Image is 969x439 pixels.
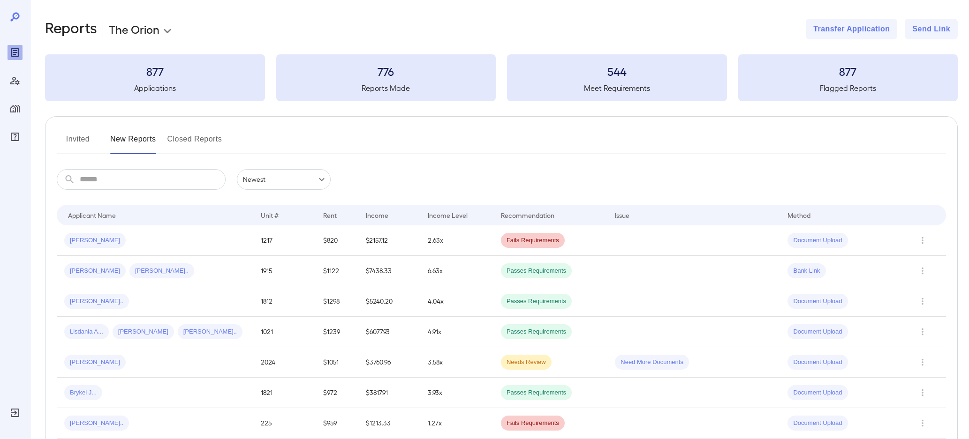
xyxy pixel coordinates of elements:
td: 1915 [253,256,316,286]
summary: 877Applications776Reports Made544Meet Requirements877Flagged Reports [45,54,958,101]
td: 4.04x [420,286,493,317]
td: $3760.96 [358,347,421,378]
td: $1298 [316,286,358,317]
div: Reports [8,45,23,60]
span: Document Upload [787,358,848,367]
button: Row Actions [915,416,930,431]
div: Manage Users [8,73,23,88]
button: Row Actions [915,324,930,339]
td: $2157.12 [358,225,421,256]
td: $5240.20 [358,286,421,317]
td: 1021 [253,317,316,347]
span: [PERSON_NAME] [64,267,126,275]
td: 6.63x [420,256,493,286]
span: Document Upload [787,419,848,428]
td: 2.63x [420,225,493,256]
span: Needs Review [501,358,552,367]
span: Passes Requirements [501,267,572,275]
span: Brykel J... [64,388,102,397]
p: The Orion [109,22,159,37]
span: Need More Documents [615,358,689,367]
div: FAQ [8,129,23,144]
td: 3.58x [420,347,493,378]
span: [PERSON_NAME].. [178,327,242,336]
span: Passes Requirements [501,388,572,397]
td: $3817.91 [358,378,421,408]
td: 1821 [253,378,316,408]
span: Bank Link [787,267,825,275]
td: $1213.33 [358,408,421,439]
button: Closed Reports [167,132,222,154]
button: Row Actions [915,233,930,248]
h5: Flagged Reports [738,82,958,94]
span: Fails Requirements [501,419,565,428]
td: 3.93x [420,378,493,408]
td: 1217 [253,225,316,256]
span: Document Upload [787,236,848,245]
div: Log Out [8,405,23,420]
span: Document Upload [787,388,848,397]
div: Rent [323,209,338,221]
span: [PERSON_NAME].. [129,267,194,275]
h5: Reports Made [276,82,496,94]
span: Document Upload [787,297,848,306]
h3: 544 [507,64,727,79]
td: 2024 [253,347,316,378]
td: $1122 [316,256,358,286]
td: $1239 [316,317,358,347]
span: [PERSON_NAME] [64,236,126,245]
td: 4.91x [420,317,493,347]
div: Recommendation [501,209,554,221]
span: Passes Requirements [501,327,572,336]
h3: 776 [276,64,496,79]
td: $972 [316,378,358,408]
span: Document Upload [787,327,848,336]
td: 1812 [253,286,316,317]
button: Row Actions [915,294,930,309]
td: $7438.33 [358,256,421,286]
button: Row Actions [915,355,930,370]
button: Send Link [905,19,958,39]
span: Passes Requirements [501,297,572,306]
span: Fails Requirements [501,236,565,245]
span: [PERSON_NAME].. [64,297,129,306]
div: Income Level [428,209,468,221]
button: Invited [57,132,99,154]
span: [PERSON_NAME] [64,358,126,367]
h5: Applications [45,82,265,94]
div: Income [366,209,388,221]
td: $1051 [316,347,358,378]
div: Unit # [261,209,279,221]
div: Newest [237,169,331,190]
div: Applicant Name [68,209,116,221]
td: $820 [316,225,358,256]
div: Method [787,209,810,221]
div: Manage Properties [8,101,23,116]
h5: Meet Requirements [507,82,727,94]
h3: 877 [738,64,958,79]
h2: Reports [45,19,97,39]
td: 225 [253,408,316,439]
span: Lisdania A... [64,327,109,336]
button: New Reports [110,132,156,154]
h3: 877 [45,64,265,79]
button: Transfer Application [806,19,897,39]
td: 1.27x [420,408,493,439]
span: [PERSON_NAME] [113,327,174,336]
td: $959 [316,408,358,439]
div: Issue [615,209,630,221]
td: $6077.93 [358,317,421,347]
button: Row Actions [915,385,930,400]
button: Row Actions [915,263,930,278]
span: [PERSON_NAME].. [64,419,129,428]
